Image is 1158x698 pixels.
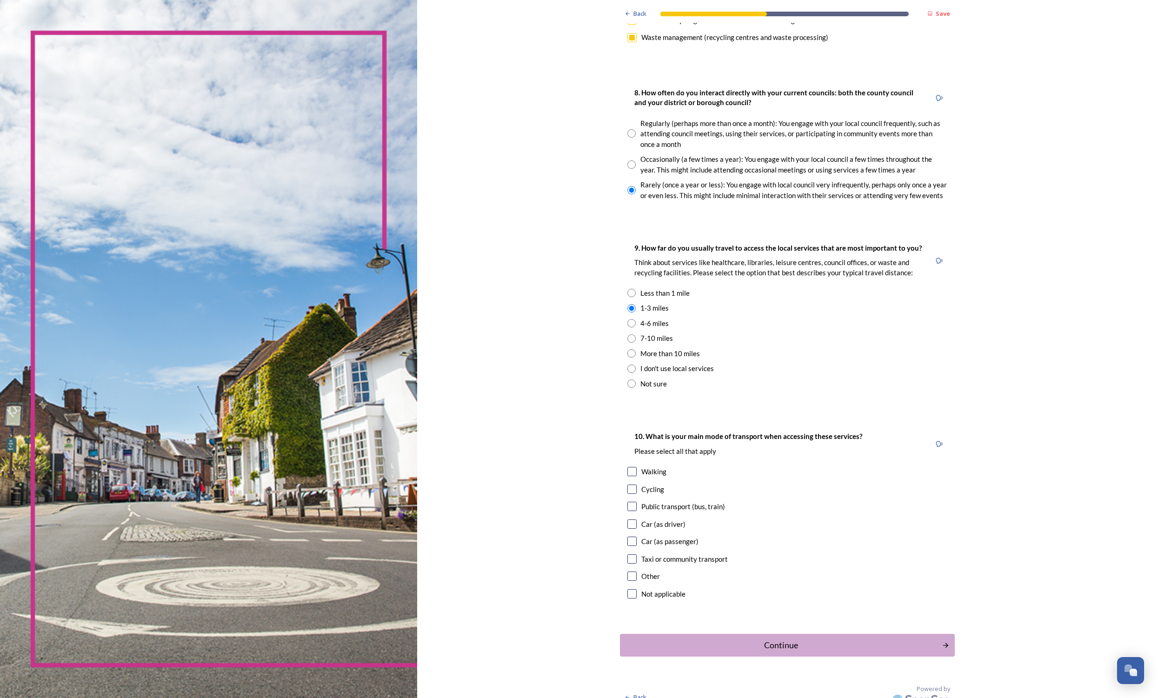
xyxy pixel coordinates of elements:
[641,32,828,43] div: Waste management (recycling centres and waste processing)
[640,154,947,175] div: Occasionally (a few times a year): You engage with your local council a few times throughout the ...
[634,88,915,106] strong: 8. How often do you interact directly with your current councils: both the county council and you...
[641,466,666,477] div: Walking
[641,554,728,565] div: Taxi or community transport
[640,118,947,150] div: Regularly (perhaps more than once a month): You engage with your local council frequently, such a...
[640,333,673,344] div: 7-10 miles
[641,589,685,599] div: Not applicable
[640,288,690,299] div: Less than 1 mile
[917,685,950,693] span: Powered by
[634,432,862,440] strong: 10. What is your main mode of transport when accessing these services?
[641,501,725,512] div: Public transport (bus, train)
[640,179,947,200] div: Rarely (once a year or less): You engage with local council very infrequently, perhaps only once ...
[641,571,660,582] div: Other
[634,258,924,278] p: Think about services like healthcare, libraries, leisure centres, council offices, or waste and r...
[640,318,669,329] div: 4-6 miles
[936,9,950,18] strong: Save
[641,536,699,547] div: Car (as passenger)
[640,303,669,313] div: 1-3 miles
[633,9,646,18] span: Back
[634,244,922,252] strong: 9. How far do you usually travel to access the local services that are most important to you?
[1117,657,1144,684] button: Open Chat
[640,363,714,374] div: I don't use local services
[640,379,667,389] div: Not sure
[641,519,685,530] div: Car (as driver)
[641,484,664,495] div: Cycling
[625,639,937,651] div: Continue
[640,348,700,359] div: More than 10 miles
[634,446,862,456] p: Please select all that apply
[620,634,955,657] button: Continue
